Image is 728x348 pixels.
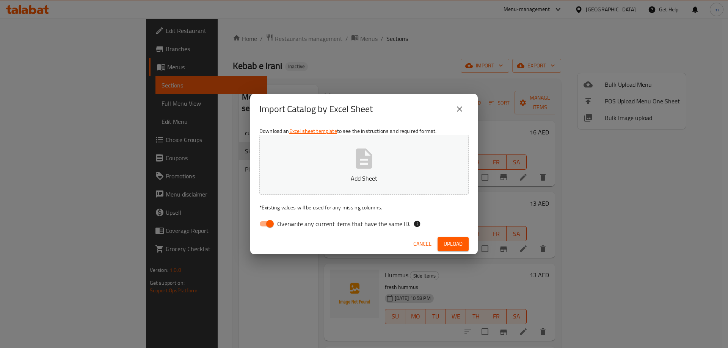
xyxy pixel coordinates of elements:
p: Existing values will be used for any missing columns. [259,204,469,211]
span: Cancel [413,239,431,249]
button: Cancel [410,237,435,251]
div: Download an to see the instructions and required format. [250,124,478,234]
p: Add Sheet [271,174,457,183]
button: Upload [438,237,469,251]
h2: Import Catalog by Excel Sheet [259,103,373,115]
span: Upload [444,239,463,249]
a: Excel sheet template [289,126,337,136]
span: Overwrite any current items that have the same ID. [277,219,410,228]
svg: If the overwrite option isn't selected, then the items that match an existing ID will be ignored ... [413,220,421,228]
button: Add Sheet [259,135,469,195]
button: close [450,100,469,118]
